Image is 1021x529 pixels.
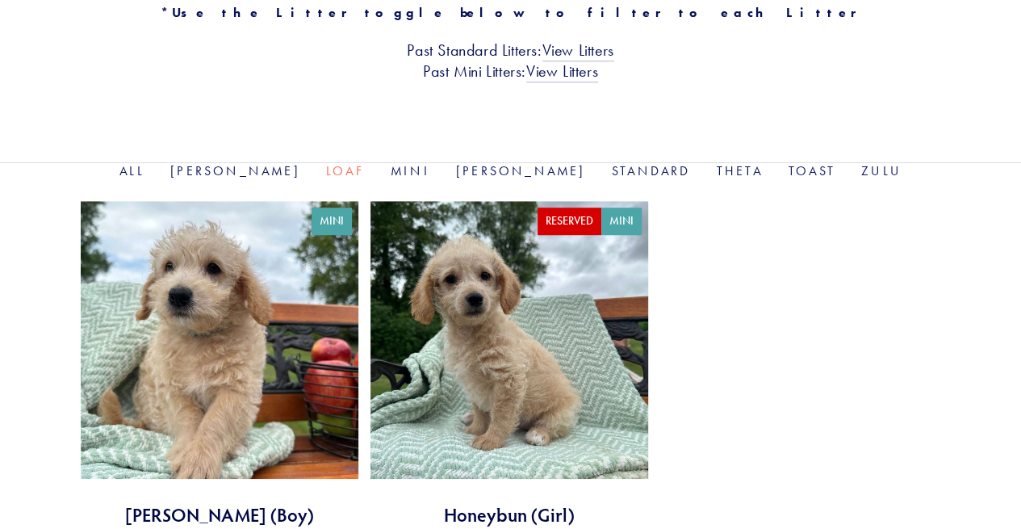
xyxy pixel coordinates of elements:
a: Standard [612,163,691,178]
a: Loaf [326,163,365,178]
a: Toast [789,163,835,178]
a: View Litters [542,40,614,61]
a: Theta [717,163,763,178]
a: Zulu [861,163,902,178]
strong: *Use the Litter toggle below to filter to each Litter [161,5,860,20]
a: [PERSON_NAME] [170,163,300,178]
a: View Litters [526,61,598,82]
a: Mini [391,163,430,178]
a: [PERSON_NAME] [456,163,586,178]
h3: Past Standard Litters: Past Mini Litters: [81,40,940,82]
a: All [119,163,144,178]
